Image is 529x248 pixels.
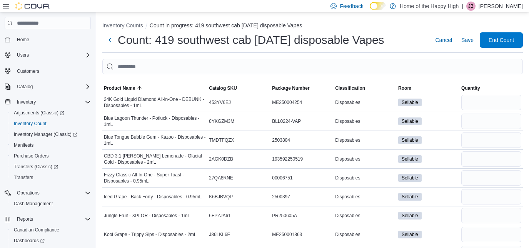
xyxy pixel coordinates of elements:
[11,119,91,128] span: Inventory Count
[209,137,234,143] span: TMDTFQZX
[270,136,334,145] div: 2503804
[17,216,33,222] span: Reports
[209,213,231,219] span: 6FPZJA61
[209,85,237,91] span: Catalog SKU
[102,32,118,48] button: Next
[209,99,231,106] span: 453YV6EJ
[8,172,94,183] button: Transfers
[104,213,190,219] span: Jungle Fruit - XPLOR - Disposables - 1mL
[11,151,52,161] a: Purchase Orders
[17,99,36,105] span: Inventory
[11,119,50,128] a: Inventory Count
[461,36,474,44] span: Save
[432,32,455,48] button: Cancel
[11,130,91,139] span: Inventory Manager (Classic)
[14,188,91,198] span: Operations
[14,201,53,207] span: Cash Management
[270,84,334,93] button: Package Number
[14,110,64,116] span: Adjustments (Classic)
[8,235,94,246] a: Dashboards
[11,236,91,245] span: Dashboards
[104,231,197,238] span: Kool Grape - Trippy Sips - Disposables - 2mL
[2,50,94,60] button: Users
[14,121,47,127] span: Inventory Count
[398,231,422,238] span: Sellable
[270,117,334,126] div: BLL0224-VAP
[102,59,523,74] input: This is a search bar. After typing your query, hit enter to filter the results lower in the page.
[14,227,59,233] span: Canadian Compliance
[8,140,94,151] button: Manifests
[102,22,143,28] button: Inventory Counts
[11,162,91,171] span: Transfers (Classic)
[466,2,476,11] div: Jessica Bishop
[209,194,233,200] span: K6BJBVQP
[14,174,33,181] span: Transfers
[14,153,49,159] span: Purchase Orders
[11,141,91,150] span: Manifests
[11,162,61,171] a: Transfers (Classic)
[402,137,418,144] span: Sellable
[14,50,32,60] button: Users
[11,199,56,208] a: Cash Management
[398,117,422,125] span: Sellable
[104,96,206,109] span: 24K Gold Liquid Diamond All-in-One - DEBUNK - Disposables - 1mL
[17,84,33,90] span: Catalog
[458,32,477,48] button: Save
[15,2,50,10] img: Cova
[17,52,29,58] span: Users
[272,85,309,91] span: Package Number
[402,174,418,181] span: Sellable
[104,172,206,184] span: Fizzy Classic All-In-One - Super Toast - Disposables - 0.95mL
[14,50,91,60] span: Users
[335,85,365,91] span: Classification
[104,85,135,91] span: Product Name
[14,214,91,224] span: Reports
[460,84,523,93] button: Quantity
[398,155,422,163] span: Sellable
[11,173,91,182] span: Transfers
[209,175,233,181] span: 27QA8RNE
[11,225,62,235] a: Canadian Compliance
[14,82,36,91] button: Catalog
[2,214,94,225] button: Reports
[398,193,422,201] span: Sellable
[402,156,418,163] span: Sellable
[398,99,422,106] span: Sellable
[14,164,58,170] span: Transfers (Classic)
[8,225,94,235] button: Canadian Compliance
[402,193,418,200] span: Sellable
[398,174,422,182] span: Sellable
[2,65,94,76] button: Customers
[270,230,334,239] div: ME250001863
[17,190,40,196] span: Operations
[402,212,418,219] span: Sellable
[402,231,418,238] span: Sellable
[2,81,94,92] button: Catalog
[11,225,91,235] span: Canadian Compliance
[8,107,94,118] a: Adjustments (Classic)
[479,2,523,11] p: [PERSON_NAME]
[2,97,94,107] button: Inventory
[461,85,480,91] span: Quantity
[104,134,206,146] span: Blue Tongue Bubble Gum - Kazoo - Disposables - 1mL
[102,22,523,31] nav: An example of EuiBreadcrumbs
[402,118,418,125] span: Sellable
[402,99,418,106] span: Sellable
[11,236,48,245] a: Dashboards
[489,36,514,44] span: End Count
[209,156,233,162] span: 2AGK0DZB
[398,85,411,91] span: Room
[468,2,474,11] span: JB
[270,211,334,220] div: PR250605A
[118,32,384,48] h1: Count: 419 southwest cab [DATE] disposable Vapes
[335,175,360,181] span: Disposables
[8,129,94,140] a: Inventory Manager (Classic)
[270,173,334,183] div: 00006751
[340,2,363,10] span: Feedback
[11,199,91,208] span: Cash Management
[14,131,77,137] span: Inventory Manager (Classic)
[335,156,360,162] span: Disposables
[2,188,94,198] button: Operations
[150,22,302,28] button: Count in progress: 419 southwest cab [DATE] disposable Vapes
